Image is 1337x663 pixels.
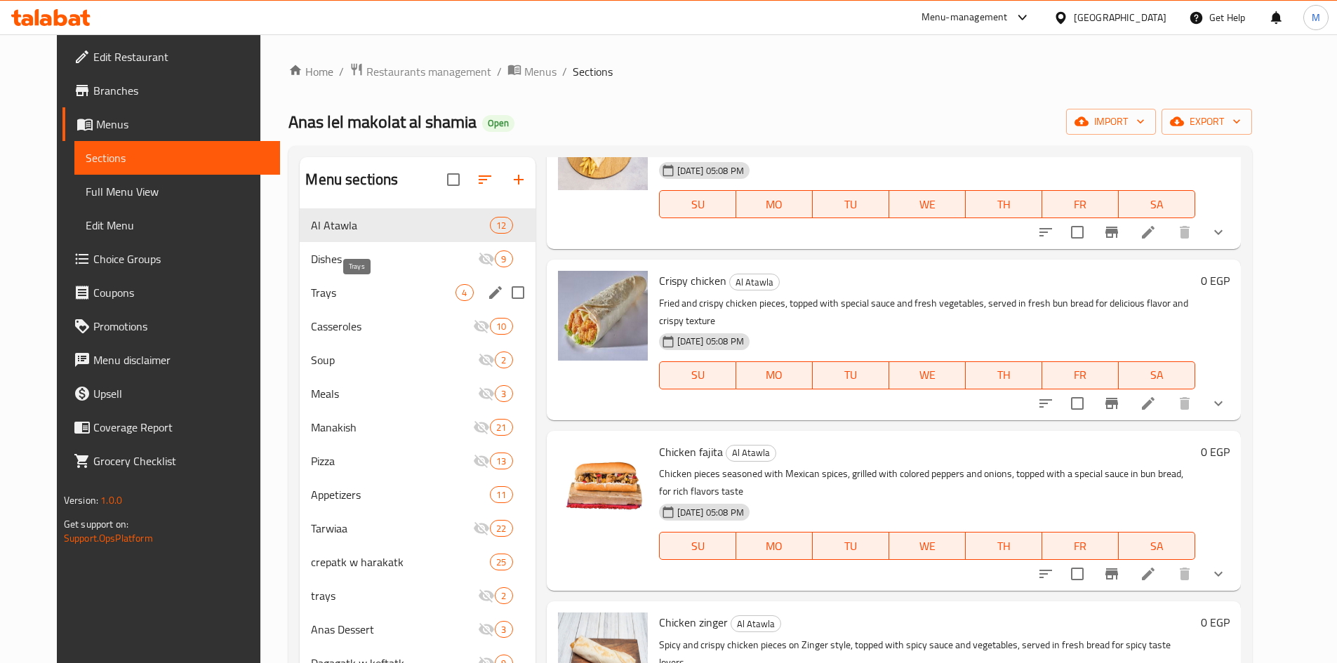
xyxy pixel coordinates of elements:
[490,217,512,234] div: items
[966,190,1042,218] button: TH
[507,62,557,81] a: Menus
[1042,361,1119,389] button: FR
[495,354,512,367] span: 2
[726,445,776,461] span: ‎Al Atawla
[482,115,514,132] div: Open
[659,532,736,560] button: SU
[311,453,473,469] span: Pizza
[742,194,807,215] span: MO
[813,532,889,560] button: TU
[350,62,491,81] a: Restaurants management
[490,520,512,537] div: items
[1095,387,1129,420] button: Branch-specific-item
[93,318,269,335] span: Promotions
[62,309,280,343] a: Promotions
[1201,442,1230,462] h6: 0 EGP
[300,444,535,478] div: Pizza13
[64,515,128,533] span: Get support on:
[1063,559,1092,589] span: Select to update
[659,612,728,633] span: Chicken zinger
[495,385,512,402] div: items
[736,361,813,389] button: MO
[455,284,473,301] div: items
[311,385,478,402] div: Meals
[62,444,280,478] a: Grocery Checklist
[311,486,490,503] span: Appetizers
[311,250,478,267] span: Dishes
[889,361,966,389] button: WE
[889,190,966,218] button: WE
[288,63,333,80] a: Home
[1168,215,1202,249] button: delete
[62,377,280,410] a: Upsell
[473,453,490,469] svg: Inactive section
[1140,395,1157,412] a: Edit menu item
[1312,10,1320,25] span: M
[93,351,269,368] span: Menu disclaimer
[311,351,478,368] div: Soup
[482,117,514,129] span: Open
[300,242,535,276] div: Dishes9
[1210,565,1227,582] svg: Show Choices
[93,48,269,65] span: Edit Restaurant
[473,520,490,537] svg: Inactive section
[64,529,153,547] a: Support.OpsPlatform
[366,63,491,80] span: Restaurants management
[1124,194,1190,215] span: SA
[62,276,280,309] a: Coupons
[62,74,280,107] a: Branches
[93,419,269,436] span: Coverage Report
[300,612,535,646] div: Anas Dessert3
[1140,224,1157,241] a: Edit menu item
[490,419,512,436] div: items
[491,455,512,468] span: 13
[813,190,889,218] button: TU
[300,377,535,410] div: Meals3
[288,106,477,138] span: Anas lel makolat al shamia
[818,536,884,556] span: TU
[311,419,473,436] span: Manakish
[558,271,648,361] img: Crispy chicken
[300,545,535,579] div: crepatk w harakatk25
[495,387,512,401] span: 3
[62,107,280,141] a: Menus
[1063,217,1092,247] span: Select to update
[659,270,726,291] span: Crispy chicken
[495,621,512,638] div: items
[659,465,1196,500] p: Chicken pieces seasoned with Mexican spices, grilled with colored peppers and onions, topped with...
[1210,224,1227,241] svg: Show Choices
[736,532,813,560] button: MO
[491,488,512,502] span: 11
[300,478,535,511] div: Appetizers11
[971,194,1037,215] span: TH
[1029,557,1063,591] button: sort-choices
[1063,389,1092,418] span: Select to update
[300,511,535,545] div: Tarwiaa22
[490,486,512,503] div: items
[558,442,648,532] img: Chicken fajita
[96,116,269,133] span: Menus
[490,453,512,469] div: items
[491,219,512,232] span: 12
[731,615,781,632] div: ‎Al Atawla
[672,506,750,519] span: [DATE] 05:08 PM
[339,63,344,80] li: /
[1066,109,1156,135] button: import
[478,385,495,402] svg: Inactive section
[818,365,884,385] span: TU
[672,164,750,178] span: [DATE] 05:08 PM
[524,63,557,80] span: Menus
[665,365,731,385] span: SU
[1168,387,1202,420] button: delete
[93,250,269,267] span: Choice Groups
[1210,395,1227,412] svg: Show Choices
[311,621,478,638] span: Anas Dessert
[971,365,1037,385] span: TH
[889,532,966,560] button: WE
[93,385,269,402] span: Upsell
[672,335,750,348] span: [DATE] 05:08 PM
[895,536,960,556] span: WE
[1029,215,1063,249] button: sort-choices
